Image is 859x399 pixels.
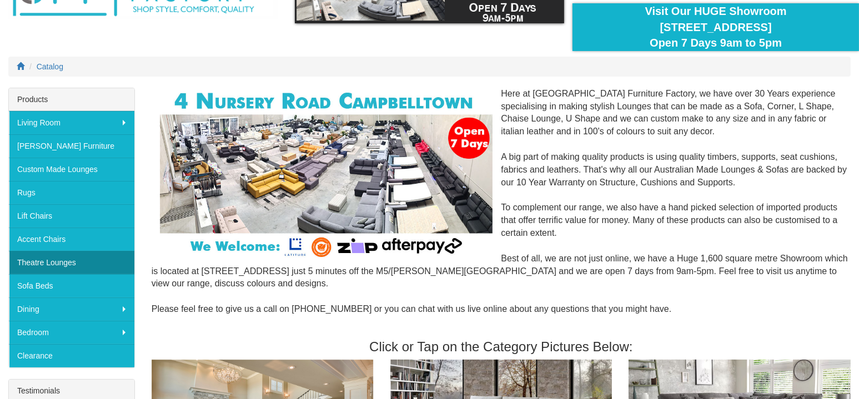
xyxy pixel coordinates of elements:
a: Clearance [9,344,134,367]
div: Visit Our HUGE Showroom [STREET_ADDRESS] Open 7 Days 9am to 5pm [581,3,851,51]
a: Bedroom [9,321,134,344]
a: Dining [9,297,134,321]
div: Products [9,88,134,111]
a: Sofa Beds [9,274,134,297]
a: Accent Chairs [9,228,134,251]
a: [PERSON_NAME] Furniture [9,134,134,158]
a: Custom Made Lounges [9,158,134,181]
div: Here at [GEOGRAPHIC_DATA] Furniture Factory, we have over 30 Years experience specialising in mak... [152,88,851,329]
a: Rugs [9,181,134,204]
h3: Click or Tap on the Category Pictures Below: [152,340,851,354]
img: Corner Modular Lounges [160,88,493,261]
a: Living Room [9,111,134,134]
a: Lift Chairs [9,204,134,228]
a: Catalog [37,62,63,71]
a: Theatre Lounges [9,251,134,274]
